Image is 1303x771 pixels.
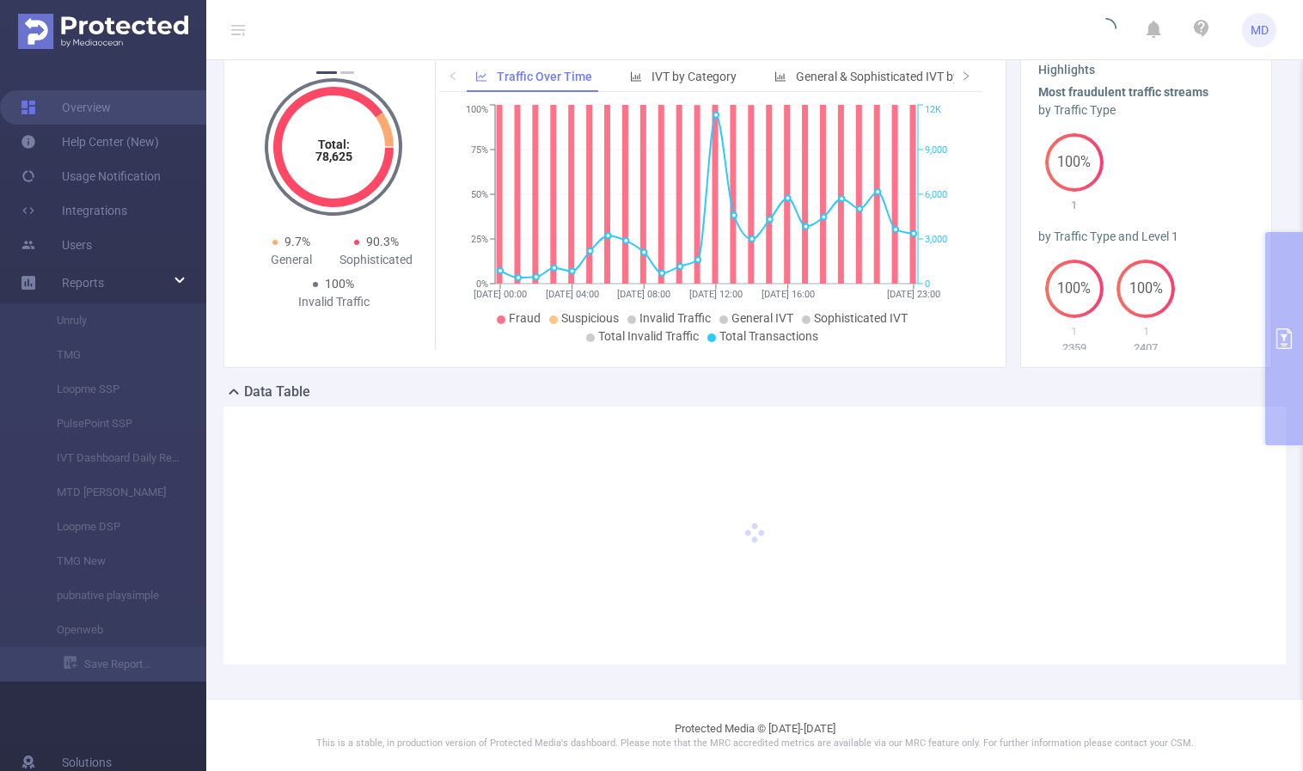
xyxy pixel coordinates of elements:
[731,311,793,325] span: General IVT
[1045,282,1104,296] span: 100%
[925,234,947,245] tspan: 3,000
[21,228,92,262] a: Users
[887,289,940,300] tspan: [DATE] 23:00
[21,125,159,159] a: Help Center (New)
[21,159,161,193] a: Usage Notification
[1110,340,1183,357] p: 2407
[340,71,354,74] button: 2
[325,277,354,291] span: 100%
[18,14,188,49] img: Protected Media
[1038,197,1110,214] p: 1
[598,329,699,343] span: Total Invalid Traffic
[1096,18,1116,42] i: icon: loading
[561,311,619,325] span: Suspicious
[546,289,599,300] tspan: [DATE] 04:00
[796,70,1011,83] span: General & Sophisticated IVT by Category
[471,189,488,200] tspan: 50%
[719,329,818,343] span: Total Transactions
[62,276,104,290] span: Reports
[466,105,488,116] tspan: 100%
[448,70,458,81] i: icon: left
[509,311,541,325] span: Fraud
[62,266,104,300] a: Reports
[366,235,399,248] span: 90.3%
[925,105,941,116] tspan: 12K
[1038,340,1110,357] p: 2359
[21,90,111,125] a: Overview
[1038,323,1110,340] p: 1
[1045,156,1104,169] span: 100%
[249,737,1260,751] p: This is a stable, in production version of Protected Media's dashboard. Please note that the MRC ...
[639,311,711,325] span: Invalid Traffic
[1251,13,1269,47] span: MD
[925,189,947,200] tspan: 6,000
[689,289,743,300] tspan: [DATE] 12:00
[244,382,310,402] h2: Data Table
[316,71,337,74] button: 1
[291,293,376,311] div: Invalid Traffic
[762,289,815,300] tspan: [DATE] 16:00
[475,70,487,83] i: icon: line-chart
[333,251,419,269] div: Sophisticated
[630,70,642,83] i: icon: bar-chart
[925,144,947,156] tspan: 9,000
[497,70,592,83] span: Traffic Over Time
[961,70,971,81] i: icon: right
[1110,323,1183,340] p: 1
[474,289,527,300] tspan: [DATE] 00:00
[248,251,333,269] div: General
[1038,61,1254,79] h3: Highlights
[651,70,737,83] span: IVT by Category
[21,193,127,228] a: Integrations
[318,138,350,151] tspan: Total:
[476,278,488,290] tspan: 0%
[925,278,930,290] tspan: 0
[471,234,488,245] tspan: 25%
[774,70,786,83] i: icon: bar-chart
[1038,101,1254,119] div: by Traffic Type
[315,150,352,163] tspan: 78,625
[471,144,488,156] tspan: 75%
[618,289,671,300] tspan: [DATE] 08:00
[284,235,310,248] span: 9.7%
[1038,228,1254,246] div: by Traffic Type and Level 1
[814,311,908,325] span: Sophisticated IVT
[1116,282,1175,296] span: 100%
[1038,85,1208,99] b: Most fraudulent traffic streams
